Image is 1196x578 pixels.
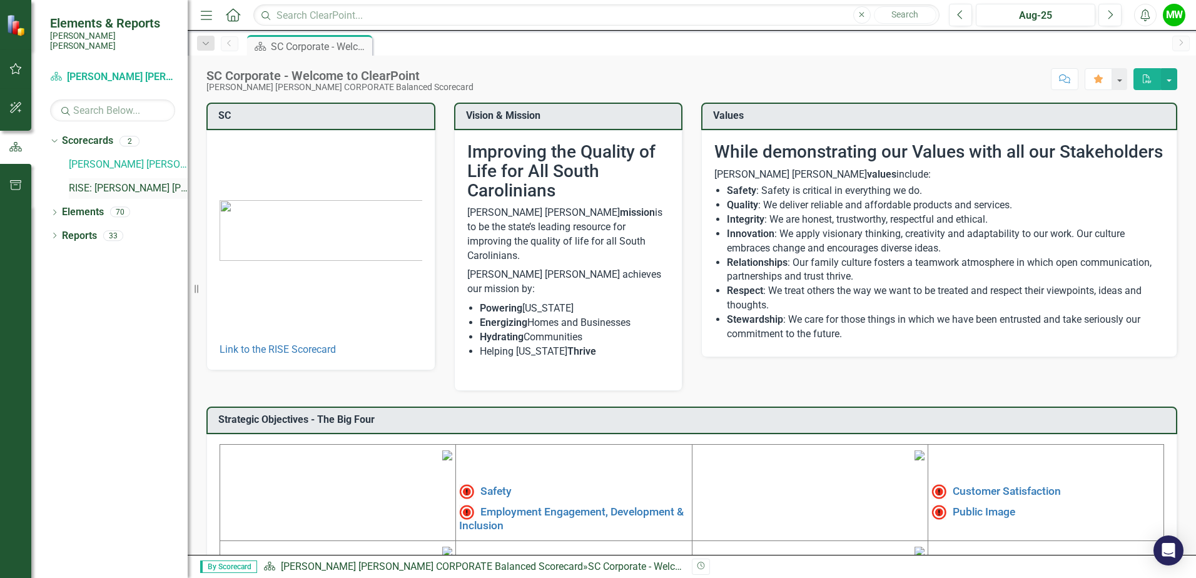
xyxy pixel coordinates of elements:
img: Not Meeting Target [459,505,474,520]
strong: Quality [727,199,758,211]
li: : We are honest, trustworthy, respectful and ethical. [727,213,1164,227]
div: Open Intercom Messenger [1153,535,1183,565]
strong: Safety [727,185,756,196]
span: Search [891,9,918,19]
li: : Our family culture fosters a teamwork atmosphere in which open communication, partnerships and ... [727,256,1164,285]
strong: Energizing [480,317,527,328]
p: [PERSON_NAME] [PERSON_NAME] achieves our mission by: [467,265,670,299]
strong: Integrity [727,213,764,225]
small: [PERSON_NAME] [PERSON_NAME] [50,31,175,51]
li: : We treat others the way we want to be treated and respect their viewpoints, ideas and thoughts. [727,284,1164,313]
strong: values [867,168,896,180]
img: mceclip4.png [915,547,925,557]
strong: Thrive [567,345,596,357]
li: : We deliver reliable and affordable products and services. [727,198,1164,213]
li: [US_STATE] [480,302,670,316]
img: High Alert [931,484,946,499]
div: SC Corporate - Welcome to ClearPoint [588,560,754,572]
button: MW [1163,4,1185,26]
strong: Hydrating [480,331,524,343]
li: : Safety is critical in everything we do. [727,184,1164,198]
strong: Powering [480,302,522,314]
input: Search ClearPoint... [253,4,940,26]
li: Helping [US_STATE] [480,345,670,359]
strong: Respect [727,285,763,297]
div: SC Corporate - Welcome to ClearPoint [206,69,474,83]
div: 2 [119,136,139,146]
h3: Values [713,110,1170,121]
a: Safety [480,485,512,497]
div: SC Corporate - Welcome to ClearPoint [271,39,369,54]
div: [PERSON_NAME] [PERSON_NAME] CORPORATE Balanced Scorecard [206,83,474,92]
h2: Improving the Quality of Life for All South Carolinians [467,143,670,200]
h3: Vision & Mission [466,110,676,121]
a: Reports [62,229,97,243]
strong: Stewardship [727,313,783,325]
li: Homes and Businesses [480,316,670,330]
img: Not Meeting Target [931,505,946,520]
img: ClearPoint Strategy [6,14,28,36]
img: mceclip2%20v3.png [915,450,925,460]
a: [PERSON_NAME] [PERSON_NAME] CORPORATE Balanced Scorecard [281,560,583,572]
a: Employment Engagement, Development & Inclusion [459,505,684,531]
div: 70 [110,207,130,218]
a: Public Image [953,505,1015,517]
a: [PERSON_NAME] [PERSON_NAME] CORPORATE Balanced Scorecard [69,158,188,172]
button: Aug-25 [976,4,1095,26]
input: Search Below... [50,99,175,121]
p: [PERSON_NAME] [PERSON_NAME] is to be the state’s leading resource for improving the quality of li... [467,206,670,265]
div: 33 [103,230,123,241]
li: : We apply visionary thinking, creativity and adaptability to our work. Our culture embraces chan... [727,227,1164,256]
strong: Relationships [727,256,788,268]
div: » [263,560,682,574]
h2: While demonstrating our Values with all our Stakeholders [714,143,1164,162]
strong: mission [620,206,655,218]
a: [PERSON_NAME] [PERSON_NAME] CORPORATE Balanced Scorecard [50,70,175,84]
img: mceclip1%20v4.png [442,450,452,460]
span: By Scorecard [200,560,257,573]
span: Elements & Reports [50,16,175,31]
a: Elements [62,205,104,220]
li: Communities [480,330,670,345]
a: RISE: [PERSON_NAME] [PERSON_NAME] Recognizing Innovation, Safety and Excellence [69,181,188,196]
h3: SC [218,110,428,121]
button: Search [874,6,936,24]
a: Customer Satisfaction [953,485,1061,497]
img: mceclip3%20v3.png [442,547,452,557]
div: Aug-25 [980,8,1091,23]
img: High Alert [459,484,474,499]
a: Link to the RISE Scorecard [220,343,336,355]
p: [PERSON_NAME] [PERSON_NAME] include: [714,168,1164,182]
strong: Innovation [727,228,774,240]
a: Scorecards [62,134,113,148]
h3: Strategic Objectives - The Big Four [218,414,1170,425]
li: : We care for those things in which we have been entrusted and take seriously our commitment to t... [727,313,1164,342]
